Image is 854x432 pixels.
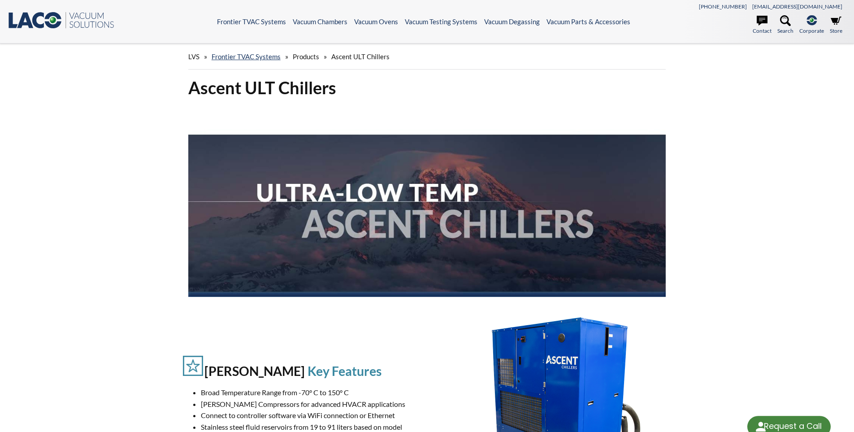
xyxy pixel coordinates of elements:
a: Vacuum Chambers [293,17,347,26]
a: Vacuum Parts & Accessories [546,17,630,26]
span: LVS [188,52,199,61]
h1: Ascent ULT Chillers [188,77,666,99]
a: Vacuum Ovens [354,17,398,26]
a: Vacuum Testing Systems [405,17,477,26]
a: Frontier TVAC Systems [212,52,281,61]
a: Search [777,15,793,35]
li: Connect to controller software via WiFi connection or Ethernet [201,410,437,421]
img: Ascent ULT Chillers Banner [188,106,666,297]
a: Contact [753,15,772,35]
a: [PHONE_NUMBER] [699,3,747,10]
a: [EMAIL_ADDRESS][DOMAIN_NAME] [752,3,842,10]
a: Vacuum Degassing [484,17,540,26]
span: Corporate [799,26,824,35]
span: Products [293,52,319,61]
li: [PERSON_NAME] Compressors for advanced HVACR applications [201,398,437,410]
img: features icon [183,356,203,376]
h2: [PERSON_NAME] [204,363,305,379]
div: » » » [188,44,666,70]
span: Ascent ULT Chillers [331,52,390,61]
li: Broad Temperature Range from -70° C to 150° C [201,387,437,398]
a: Store [830,15,842,35]
h2: Key Features [308,363,381,379]
a: Frontier TVAC Systems [217,17,286,26]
